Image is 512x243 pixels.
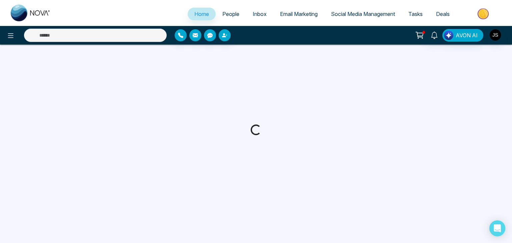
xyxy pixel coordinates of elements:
[253,11,267,17] span: Inbox
[489,220,505,236] div: Open Intercom Messenger
[194,11,209,17] span: Home
[460,6,508,21] img: Market-place.gif
[402,8,429,20] a: Tasks
[456,31,478,39] span: AVON AI
[490,29,501,41] img: User Avatar
[216,8,246,20] a: People
[444,31,453,40] img: Lead Flow
[442,29,483,42] button: AVON AI
[188,8,216,20] a: Home
[246,8,273,20] a: Inbox
[436,11,450,17] span: Deals
[222,11,239,17] span: People
[280,11,318,17] span: Email Marketing
[429,8,456,20] a: Deals
[324,8,402,20] a: Social Media Management
[331,11,395,17] span: Social Media Management
[408,11,423,17] span: Tasks
[273,8,324,20] a: Email Marketing
[11,5,51,21] img: Nova CRM Logo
